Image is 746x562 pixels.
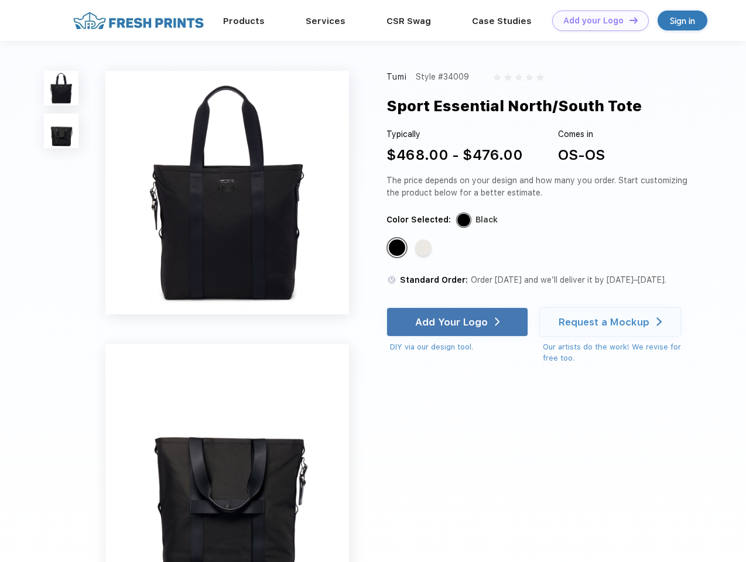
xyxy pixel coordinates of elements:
[563,16,624,26] div: Add your Logo
[386,275,397,285] img: standard order
[386,214,451,226] div: Color Selected:
[70,11,207,31] img: fo%20logo%202.webp
[386,71,408,83] div: Tumi
[44,114,78,148] img: func=resize&h=100
[494,74,501,81] img: gray_star.svg
[543,341,692,364] div: Our artists do the work! We revise for free too.
[386,128,523,140] div: Typically
[44,71,78,105] img: func=resize&h=100
[504,74,511,81] img: gray_star.svg
[105,71,349,314] img: func=resize&h=640
[416,71,469,83] div: Style #34009
[389,239,405,256] div: Black
[415,239,432,256] div: Off White Tan
[656,317,662,326] img: white arrow
[515,74,522,81] img: gray_star.svg
[629,17,638,23] img: DT
[558,145,605,166] div: OS-OS
[559,316,649,328] div: Request a Mockup
[390,341,528,353] div: DIY via our design tool.
[471,275,666,285] span: Order [DATE] and we’ll deliver it by [DATE]–[DATE].
[495,317,500,326] img: white arrow
[386,174,692,199] div: The price depends on your design and how many you order. Start customizing the product below for ...
[558,128,605,140] div: Comes in
[386,145,523,166] div: $468.00 - $476.00
[658,11,707,30] a: Sign in
[223,16,265,26] a: Products
[475,214,498,226] div: Black
[536,74,543,81] img: gray_star.svg
[526,74,533,81] img: gray_star.svg
[415,316,488,328] div: Add Your Logo
[400,275,468,285] span: Standard Order:
[386,95,642,117] div: Sport Essential North/South Tote
[670,14,695,28] div: Sign in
